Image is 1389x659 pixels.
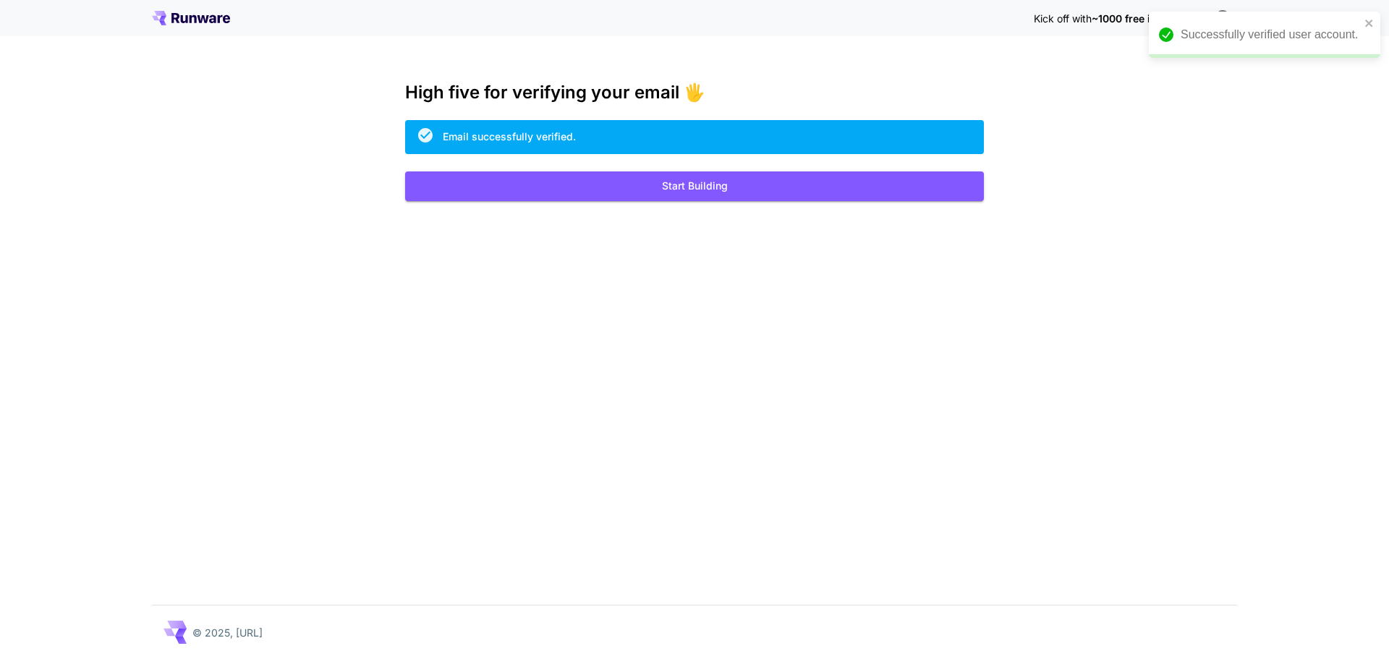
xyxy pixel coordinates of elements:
button: close [1364,17,1375,29]
span: Kick off with [1034,12,1092,25]
h3: High five for verifying your email 🖐️ [405,82,984,103]
div: Email successfully verified. [443,129,576,144]
p: © 2025, [URL] [192,625,263,640]
button: In order to qualify for free credit, you need to sign up with a business email address and click ... [1208,3,1237,32]
div: Successfully verified user account. [1181,26,1360,43]
button: Start Building [405,171,984,201]
span: ~1000 free images! 🎈 [1092,12,1202,25]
